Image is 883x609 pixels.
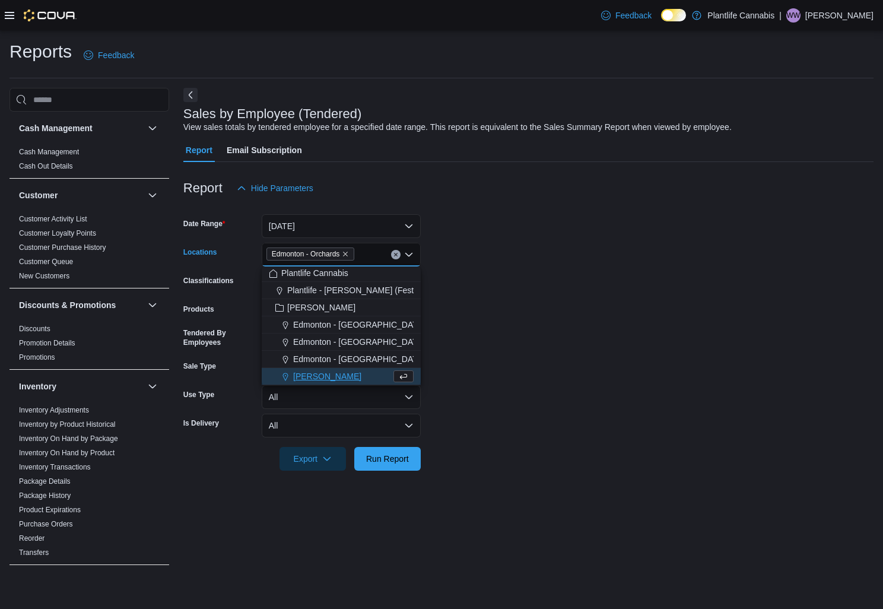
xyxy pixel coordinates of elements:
a: Cash Management [19,148,79,156]
button: Close list of options [404,250,414,259]
span: Customer Queue [19,257,73,267]
button: Edmonton - [GEOGRAPHIC_DATA] [262,351,421,368]
a: Package History [19,491,71,500]
button: Discounts & Promotions [145,298,160,312]
label: Use Type [183,390,214,399]
label: Locations [183,248,217,257]
a: Cash Out Details [19,162,73,170]
span: Hide Parameters [251,182,313,194]
label: Products [183,304,214,314]
div: Cash Management [9,145,169,178]
span: [PERSON_NAME] [287,302,355,313]
span: WW [787,8,801,23]
a: Reorder [19,534,45,543]
button: Inventory [19,380,143,392]
a: Inventory Transactions [19,463,91,471]
a: Purchase Orders [19,520,73,528]
div: Inventory [9,403,169,564]
h3: Discounts & Promotions [19,299,116,311]
a: Inventory by Product Historical [19,420,116,429]
button: Inventory [145,379,160,394]
button: Discounts & Promotions [19,299,143,311]
span: Edmonton - Orchards [272,248,340,260]
span: Package History [19,491,71,500]
div: Customer [9,212,169,288]
a: Feedback [596,4,656,27]
div: William White [786,8,801,23]
span: Plantlife - [PERSON_NAME] (Festival) [287,284,429,296]
label: Tendered By Employees [183,328,257,347]
label: Sale Type [183,361,216,371]
button: Hide Parameters [232,176,318,200]
span: Inventory Transactions [19,462,91,472]
span: Inventory On Hand by Product [19,448,115,458]
span: Email Subscription [227,138,302,162]
button: Cash Management [19,122,143,134]
button: [PERSON_NAME] [262,299,421,316]
span: Customer Loyalty Points [19,229,96,238]
a: Inventory On Hand by Package [19,434,118,443]
a: Discounts [19,325,50,333]
a: Customer Purchase History [19,243,106,252]
div: View sales totals by tendered employee for a specified date range. This report is equivalent to t... [183,121,732,134]
span: Edmonton - [GEOGRAPHIC_DATA] [293,353,425,365]
button: Plantlife - [PERSON_NAME] (Festival) [262,282,421,299]
a: Customer Activity List [19,215,87,223]
h3: Cash Management [19,122,93,134]
button: Edmonton - [GEOGRAPHIC_DATA] [262,316,421,334]
a: Promotions [19,353,55,361]
span: Product Expirations [19,505,81,515]
p: Plantlife Cannabis [707,8,774,23]
p: [PERSON_NAME] [805,8,874,23]
span: New Customers [19,271,69,281]
span: Cash Management [19,147,79,157]
span: Report [186,138,212,162]
input: Dark Mode [661,9,686,21]
span: Feedback [615,9,652,21]
button: Export [279,447,346,471]
button: Customer [19,189,143,201]
button: All [262,385,421,409]
img: Cova [24,9,77,21]
span: Inventory On Hand by Package [19,434,118,443]
button: [DATE] [262,214,421,238]
span: Edmonton - Orchards [266,248,355,261]
h3: Inventory [19,380,56,392]
h3: Customer [19,189,58,201]
label: Date Range [183,219,225,229]
span: Edmonton - [GEOGRAPHIC_DATA] [293,319,425,331]
span: Inventory Adjustments [19,405,89,415]
span: Plantlife Cannabis [281,267,348,279]
a: Inventory On Hand by Product [19,449,115,457]
button: Next [183,88,198,102]
button: Customer [145,188,160,202]
span: Dark Mode [661,21,662,22]
button: [PERSON_NAME] [262,368,421,385]
span: Customer Activity List [19,214,87,224]
span: Feedback [98,49,134,61]
h1: Reports [9,40,72,64]
span: Run Report [366,453,409,465]
span: [PERSON_NAME] [293,370,361,382]
button: Run Report [354,447,421,471]
span: Promotion Details [19,338,75,348]
a: Inventory Adjustments [19,406,89,414]
label: Is Delivery [183,418,219,428]
a: Transfers [19,548,49,557]
h3: Sales by Employee (Tendered) [183,107,362,121]
button: Clear input [391,250,401,259]
div: Discounts & Promotions [9,322,169,369]
h3: Report [183,181,223,195]
button: Edmonton - [GEOGRAPHIC_DATA] [262,334,421,351]
span: Cash Out Details [19,161,73,171]
a: Customer Queue [19,258,73,266]
a: Package Details [19,477,71,486]
span: Edmonton - [GEOGRAPHIC_DATA] [293,336,425,348]
a: Feedback [79,43,139,67]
